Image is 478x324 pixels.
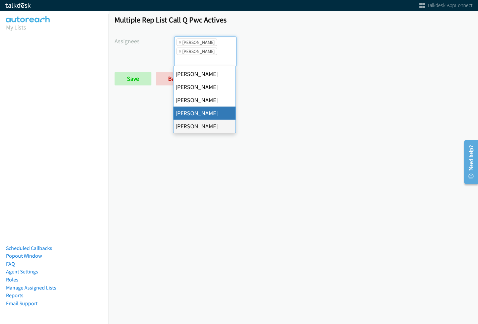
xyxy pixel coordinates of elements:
[179,48,181,55] span: ×
[6,292,23,299] a: Reports
[419,2,473,9] a: Talkdesk AppConnect
[6,253,42,259] a: Popout Window
[177,39,217,46] li: Tatiana Medina
[459,135,478,189] iframe: Resource Center
[174,80,235,93] li: [PERSON_NAME]
[174,120,235,133] li: [PERSON_NAME]
[6,245,52,251] a: Scheduled Callbacks
[6,268,38,275] a: Agent Settings
[6,300,38,307] a: Email Support
[6,276,18,283] a: Roles
[174,107,235,120] li: [PERSON_NAME]
[6,261,15,267] a: FAQ
[174,67,235,80] li: [PERSON_NAME]
[6,23,26,31] a: My Lists
[177,48,217,55] li: Trevonna Lancaster
[179,39,181,46] span: ×
[115,15,472,24] h1: Multiple Rep List Call Q Pwc Actives
[6,284,56,291] a: Manage Assigned Lists
[174,93,235,107] li: [PERSON_NAME]
[156,72,193,85] a: Back
[115,72,151,85] input: Save
[115,37,174,46] label: Assignees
